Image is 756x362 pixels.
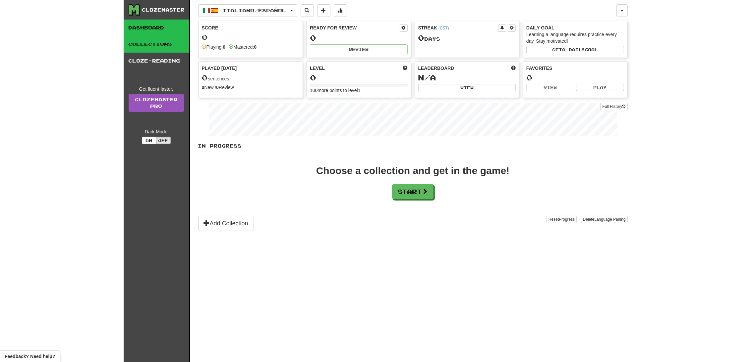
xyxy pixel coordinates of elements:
[310,34,408,42] div: 0
[254,44,257,50] strong: 0
[202,84,300,91] div: New / Review
[202,44,226,50] div: Playing:
[310,24,400,31] div: Ready for Review
[581,216,628,223] button: DeleteLanguage Pairing
[418,33,425,42] span: 0
[223,44,225,50] strong: 0
[202,85,204,90] strong: 0
[124,20,189,36] a: Dashboard
[317,4,330,17] button: Add sentence to collection
[562,47,585,52] span: a daily
[301,4,314,17] button: Search sentences
[198,4,297,17] button: Italiano/Español
[594,217,625,222] span: Language Pairing
[511,65,516,71] span: This week in points, UTC
[129,94,184,112] a: ClozemasterPro
[334,4,347,17] button: More stats
[129,86,184,92] div: Get fluent faster.
[526,65,624,71] div: Favorites
[559,217,575,222] span: Progress
[526,84,574,91] button: View
[526,24,624,31] div: Daily Goal
[202,24,300,31] div: Score
[392,184,434,199] button: Start
[526,46,624,53] button: Seta dailygoal
[229,44,257,50] div: Mastered:
[216,85,219,90] strong: 0
[142,7,185,13] div: Clozemaster
[438,26,449,30] a: (CST)
[403,65,408,71] span: Score more points to level up
[600,103,627,110] button: Full History
[202,73,300,82] div: sentences
[202,73,208,82] span: 0
[418,73,436,82] span: N/A
[418,34,516,42] div: Day s
[418,24,498,31] div: Streak
[222,8,286,13] span: Italiano / Español
[526,73,624,82] div: 0
[202,65,237,71] span: Played [DATE]
[310,65,325,71] span: Level
[129,128,184,135] div: Dark Mode
[526,31,624,44] div: Learning a language requires practice every day. Stay motivated!
[316,166,509,176] div: Choose a collection and get in the game!
[124,53,189,69] a: Cloze-Reading
[124,36,189,53] a: Collections
[156,137,171,144] button: Off
[5,353,55,360] span: Open feedback widget
[142,137,156,144] button: On
[198,143,628,149] p: In Progress
[418,84,516,91] button: View
[202,33,300,41] div: 0
[310,73,408,82] div: 0
[547,216,577,223] button: ResetProgress
[198,216,254,231] button: Add Collection
[418,65,454,71] span: Leaderboard
[310,44,408,54] button: Review
[310,87,408,94] div: 100 more points to level 1
[576,84,624,91] button: Play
